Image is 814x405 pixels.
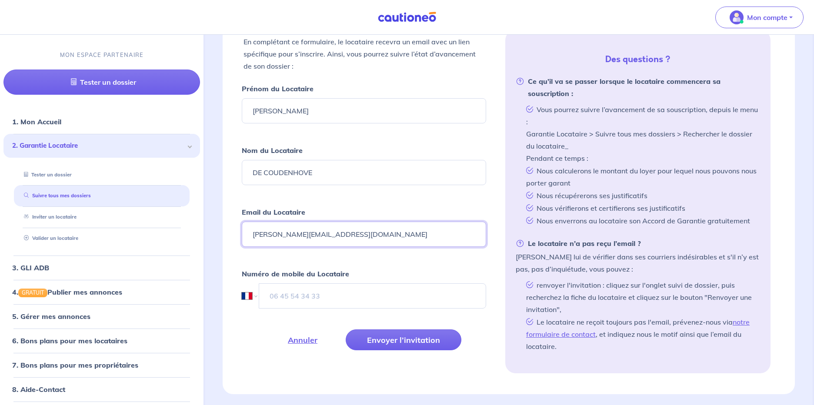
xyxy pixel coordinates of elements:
li: Nous enverrons au locataire son Accord de Garantie gratuitement [523,214,760,227]
li: Le locataire ne reçoit toujours pas l'email, prévenez-nous via , et indiquez nous le motif ainsi ... [523,315,760,352]
a: 6. Bons plans pour mes locataires [12,336,127,345]
li: Nous calculerons le montant du loyer pour lequel nous pouvons nous porter garant [523,164,760,189]
img: Cautioneo [374,12,440,23]
div: 2. Garantie Locataire [3,134,200,158]
button: illu_account_valid_menu.svgMon compte [715,7,804,28]
a: 4.GRATUITPublier mes annonces [12,288,122,296]
a: notre formulaire de contact [526,318,750,339]
div: 5. Gérer mes annonces [3,308,200,325]
strong: Ce qu’il va se passer lorsque le locataire commencera sa souscription : [516,75,760,100]
a: Inviter un locataire [20,214,77,220]
div: 1. Mon Accueil [3,113,200,130]
button: Annuler [267,329,339,350]
li: Nous vérifierons et certifierons ses justificatifs [523,202,760,214]
p: En complétant ce formulaire, le locataire recevra un email avec un lien spécifique pour s’inscrir... [244,36,484,72]
li: [PERSON_NAME] lui de vérifier dans ses courriers indésirables et s'il n’y est pas, pas d’inquiétu... [516,237,760,352]
a: Tester un dossier [3,70,200,95]
div: 7. Bons plans pour mes propriétaires [3,356,200,374]
div: 4.GRATUITPublier mes annonces [3,283,200,301]
a: Tester un dossier [20,172,72,178]
div: Suivre tous mes dossiers [14,189,190,203]
p: Mon compte [747,12,787,23]
a: 3. GLI ADB [12,263,49,272]
strong: Prénom du Locataire [242,84,314,93]
div: Tester un dossier [14,168,190,182]
strong: Nom du Locataire [242,146,303,155]
input: Ex : John [242,98,486,123]
div: 8. Aide-Contact [3,381,200,398]
a: Valider un locataire [20,235,78,241]
li: Nous récupérerons ses justificatifs [523,189,760,202]
a: 8. Aide-Contact [12,385,65,394]
strong: Numéro de mobile du Locataire [242,269,349,278]
a: Suivre tous mes dossiers [20,193,91,199]
li: Vous pourrez suivre l’avancement de sa souscription, depuis le menu : Garantie Locataire > Suivre... [523,103,760,164]
input: 06 45 54 34 33 [259,283,486,309]
div: Inviter un locataire [14,210,190,224]
div: 3. GLI ADB [3,259,200,276]
li: renvoyer l'invitation : cliquez sur l'onglet suivi de dossier, puis recherchez la fiche du locata... [523,279,760,315]
a: 5. Gérer mes annonces [12,312,90,321]
strong: Email du Locataire [242,208,305,216]
h5: Des questions ? [509,54,767,65]
img: illu_account_valid_menu.svg [730,10,744,24]
input: Ex : Durand [242,160,486,185]
input: Ex : john.doe@gmail.com [242,222,486,247]
button: Envoyer l’invitation [346,329,461,350]
p: MON ESPACE PARTENAIRE [60,51,144,59]
span: 2. Garantie Locataire [12,141,185,151]
strong: Le locataire n’a pas reçu l’email ? [516,237,641,249]
div: 6. Bons plans pour mes locataires [3,332,200,349]
a: 7. Bons plans pour mes propriétaires [12,361,138,369]
div: Valider un locataire [14,231,190,246]
a: 1. Mon Accueil [12,117,61,126]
